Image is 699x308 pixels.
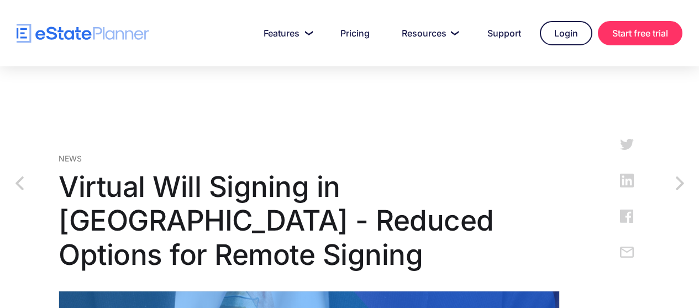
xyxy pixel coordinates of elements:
[59,170,560,272] h1: Virtual Will Signing in [GEOGRAPHIC_DATA] - Reduced Options for Remote Signing
[17,24,149,43] a: home
[540,21,592,45] a: Login
[59,153,560,164] div: News
[388,22,469,44] a: Resources
[598,21,682,45] a: Start free trial
[250,22,322,44] a: Features
[327,22,383,44] a: Pricing
[474,22,534,44] a: Support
